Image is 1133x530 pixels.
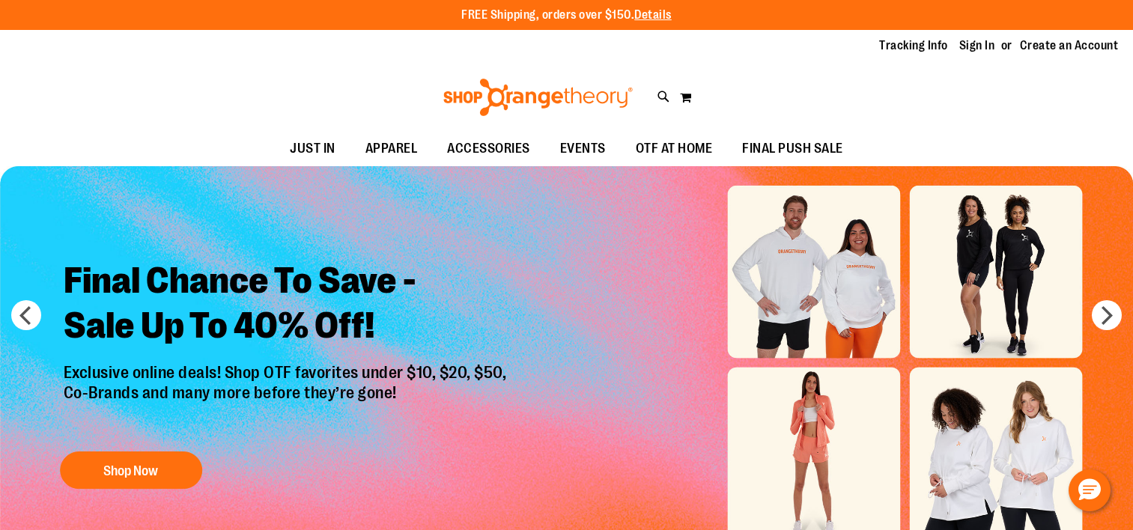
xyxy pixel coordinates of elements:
[447,132,530,165] span: ACCESSORIES
[441,79,635,116] img: Shop Orangetheory
[60,451,202,489] button: Shop Now
[545,132,621,166] a: EVENTS
[275,132,350,166] a: JUST IN
[1069,469,1111,511] button: Hello, have a question? Let’s chat.
[52,248,522,364] h2: Final Chance To Save - Sale Up To 40% Off!
[1092,300,1122,330] button: next
[636,132,713,165] span: OTF AT HOME
[727,132,858,166] a: FINAL PUSH SALE
[1020,37,1119,54] a: Create an Account
[461,7,672,24] p: FREE Shipping, orders over $150.
[365,132,418,165] span: APPAREL
[621,132,728,166] a: OTF AT HOME
[52,364,522,437] p: Exclusive online deals! Shop OTF favorites under $10, $20, $50, Co-Brands and many more before th...
[290,132,335,165] span: JUST IN
[959,37,995,54] a: Sign In
[11,300,41,330] button: prev
[432,132,545,166] a: ACCESSORIES
[560,132,606,165] span: EVENTS
[879,37,948,54] a: Tracking Info
[634,8,672,22] a: Details
[742,132,843,165] span: FINAL PUSH SALE
[350,132,433,166] a: APPAREL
